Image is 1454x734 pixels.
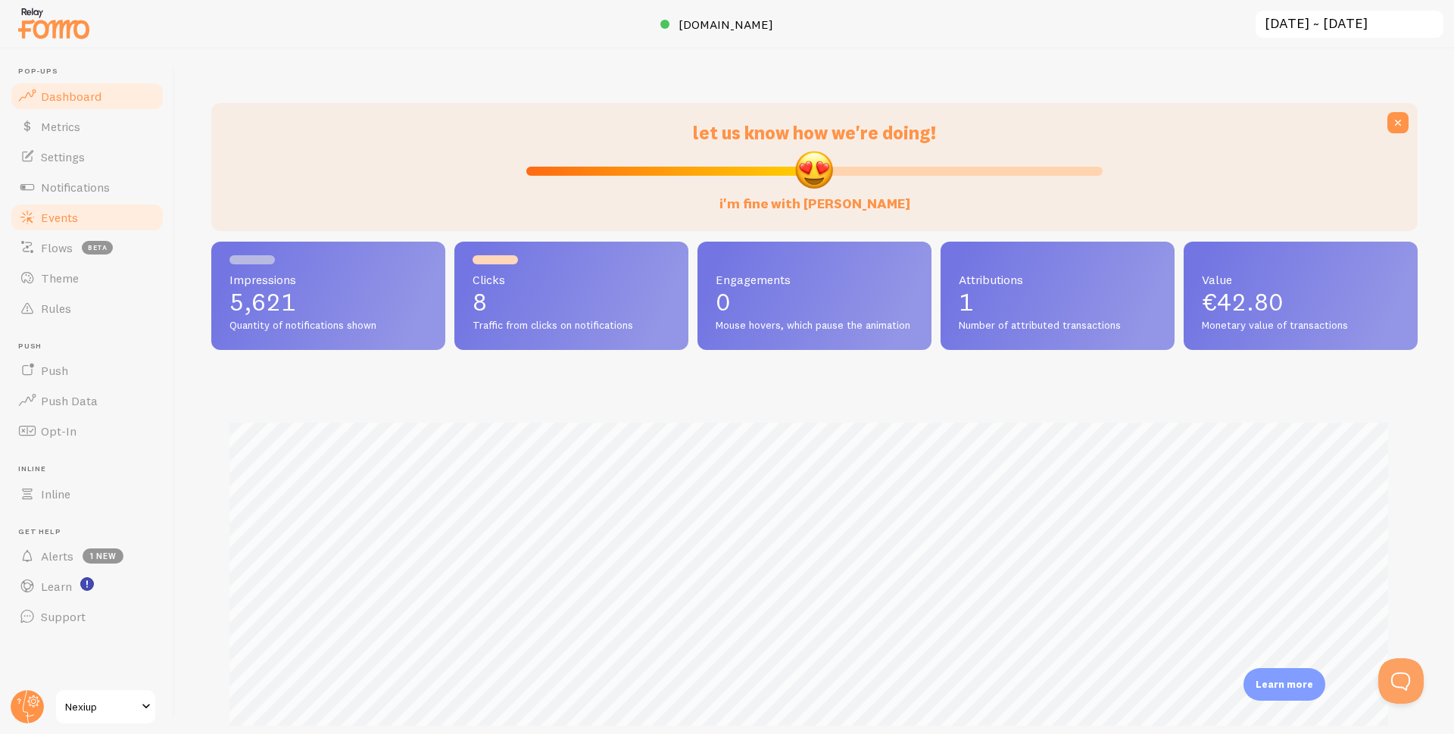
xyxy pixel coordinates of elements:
a: Metrics [9,111,165,142]
span: beta [82,241,113,255]
p: 1 [959,290,1156,314]
a: Dashboard [9,81,165,111]
span: €42.80 [1202,287,1284,317]
span: Inline [18,464,165,474]
span: Opt-In [41,423,76,439]
span: Quantity of notifications shown [229,319,427,333]
label: i'm fine with [PERSON_NAME] [719,180,910,213]
p: 5,621 [229,290,427,314]
iframe: Help Scout Beacon - Open [1378,658,1424,704]
span: Metrics [41,119,80,134]
svg: <p>Watch New Feature Tutorials!</p> [80,577,94,591]
span: Flows [41,240,73,255]
a: Push [9,355,165,386]
a: Events [9,202,165,233]
span: Impressions [229,273,427,286]
span: Support [41,609,86,624]
span: Clicks [473,273,670,286]
span: Nexiup [65,698,137,716]
img: emoji.png [794,149,835,190]
span: Push Data [41,393,98,408]
span: Settings [41,149,85,164]
span: Dashboard [41,89,101,104]
span: Value [1202,273,1399,286]
span: Learn [41,579,72,594]
a: Inline [9,479,165,509]
span: Pop-ups [18,67,165,77]
a: Learn [9,571,165,601]
a: Settings [9,142,165,172]
p: Learn more [1256,677,1313,692]
span: Engagements [716,273,913,286]
a: Theme [9,263,165,293]
span: 1 new [83,548,123,564]
span: Attributions [959,273,1156,286]
a: Opt-In [9,416,165,446]
span: Events [41,210,78,225]
a: Support [9,601,165,632]
span: Push [18,342,165,351]
span: let us know how we're doing! [693,121,936,144]
a: Rules [9,293,165,323]
a: Nexiup [55,689,157,725]
span: Mouse hovers, which pause the animation [716,319,913,333]
a: Flows beta [9,233,165,263]
div: Learn more [1243,668,1325,701]
span: Theme [41,270,79,286]
span: Notifications [41,180,110,195]
a: Push Data [9,386,165,416]
a: Alerts 1 new [9,541,165,571]
span: Traffic from clicks on notifications [473,319,670,333]
p: 8 [473,290,670,314]
span: Monetary value of transactions [1202,319,1399,333]
a: Notifications [9,172,165,202]
p: 0 [716,290,913,314]
span: Push [41,363,68,378]
span: Get Help [18,527,165,537]
span: Alerts [41,548,73,564]
span: Rules [41,301,71,316]
span: Number of attributed transactions [959,319,1156,333]
img: fomo-relay-logo-orange.svg [16,4,92,42]
span: Inline [41,486,70,501]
